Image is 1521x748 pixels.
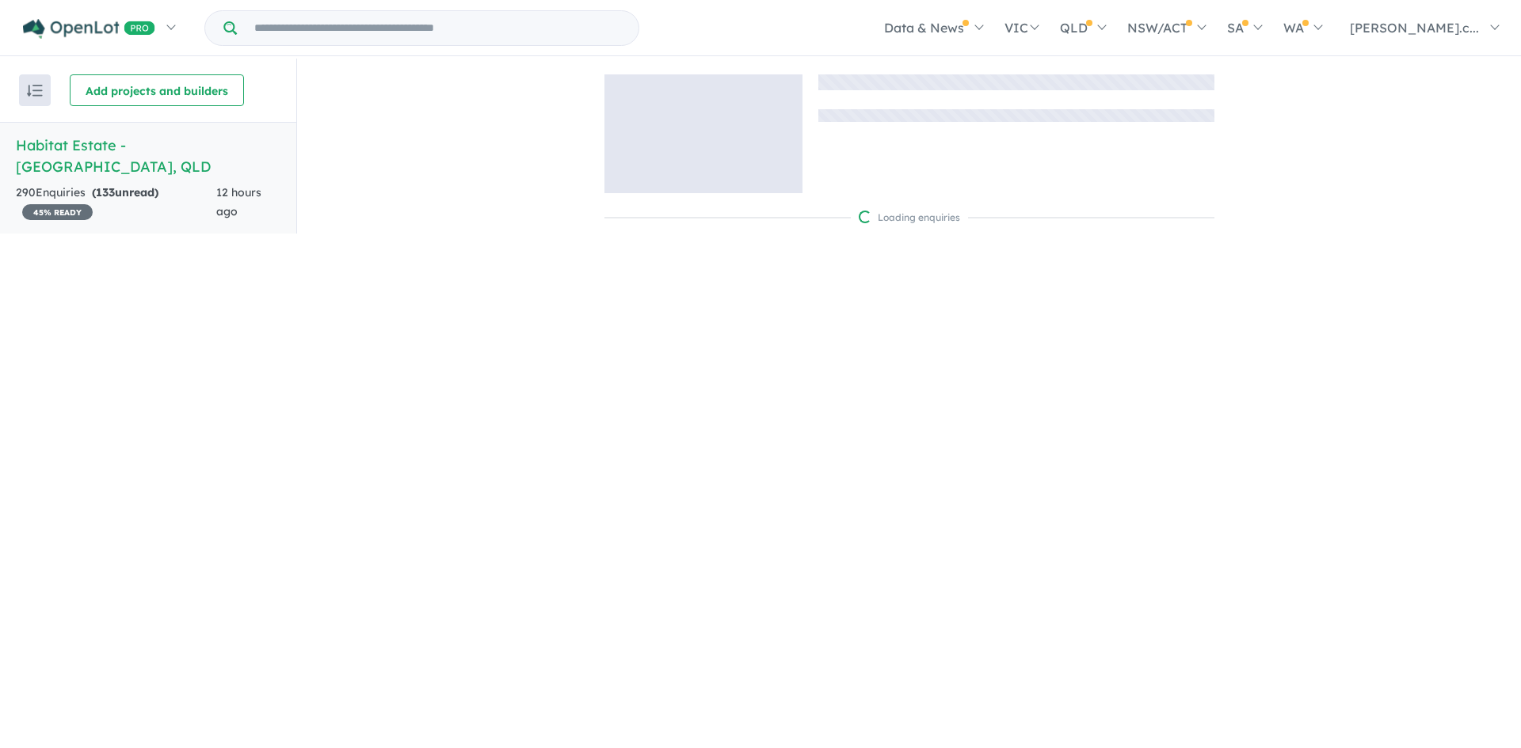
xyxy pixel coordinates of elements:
span: 45 % READY [22,204,93,220]
input: Try estate name, suburb, builder or developer [240,11,635,45]
button: Add projects and builders [70,74,244,106]
span: 133 [96,185,115,199]
strong: ( unread) [92,185,158,199]
div: Loading enquiries [859,210,960,226]
h5: Habitat Estate - [GEOGRAPHIC_DATA] , QLD [16,135,280,177]
span: 12 hours ago [216,185,261,218]
div: 290 Enquir ies [16,184,216,222]
img: sort.svg [27,85,43,97]
img: Openlot PRO Logo White [23,19,155,39]
span: [PERSON_NAME].c... [1350,20,1479,36]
